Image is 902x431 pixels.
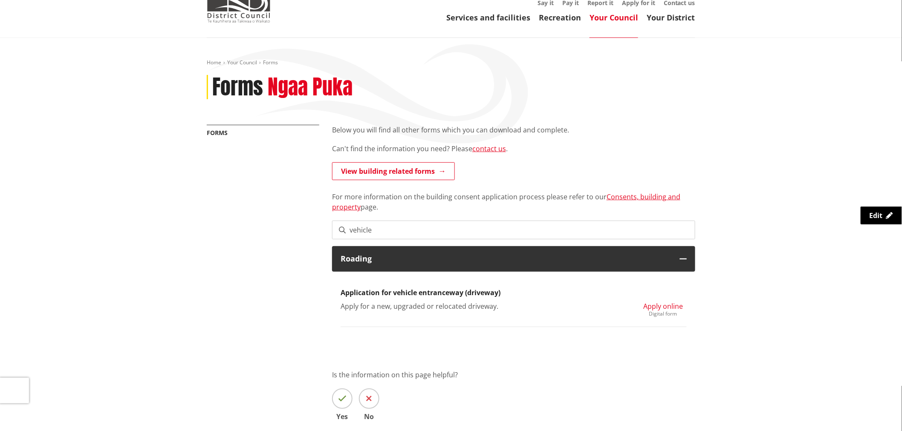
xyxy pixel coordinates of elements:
span: Apply online [643,302,683,311]
a: View building related forms [332,162,455,180]
input: Search applications [332,221,695,239]
p: For more information on the building consent application process please refer to our page. [332,181,695,212]
nav: breadcrumb [207,59,695,66]
a: Apply online Digital form [643,301,683,316]
a: Recreation [539,12,581,23]
p: Below you will find all other forms which you can download and complete. [332,125,695,135]
a: Home [207,59,221,66]
span: Yes [332,413,353,420]
a: Your Council [590,12,638,23]
span: Edit [870,211,883,220]
a: Your Council [227,59,257,66]
a: Forms [207,129,228,137]
div: Digital form [643,311,683,316]
p: Apply for a new, upgraded or relocated driveway. [341,301,567,311]
a: Services and facilities [446,12,530,23]
h3: Roading [341,255,671,263]
a: contact us [472,144,506,153]
h3: Application for vehicle entranceway (driveway) [341,289,687,297]
iframe: Messenger Launcher [863,395,893,426]
p: Can't find the information you need? Please . [332,144,695,154]
a: Edit [861,207,902,224]
a: Your District [647,12,695,23]
h2: Ngaa Puka [268,75,353,100]
p: Is the information on this page helpful? [332,370,695,380]
span: No [359,413,379,420]
a: Consents, building and property [332,192,680,212]
span: Forms [263,59,278,66]
h1: Forms [212,75,263,100]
